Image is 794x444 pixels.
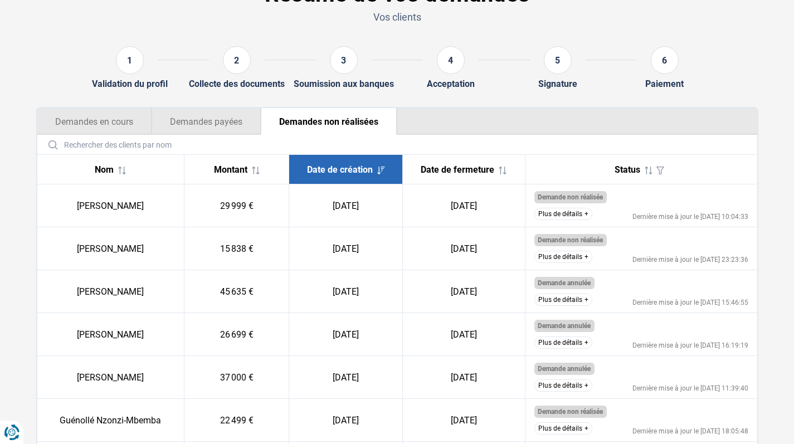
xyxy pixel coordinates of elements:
[632,299,748,306] div: Dernière mise à jour le [DATE] 15:46:55
[534,422,592,435] button: Plus de détails
[632,385,748,392] div: Dernière mise à jour le [DATE] 11:39:40
[184,356,289,399] td: 37 000 €
[538,79,577,89] div: Signature
[538,279,591,287] span: Demande annulée
[184,184,289,227] td: 29 999 €
[632,256,748,263] div: Dernière mise à jour le [DATE] 23:23:36
[36,10,758,24] p: Vos clients
[421,164,494,175] span: Date de fermeture
[37,270,184,313] td: [PERSON_NAME]
[534,251,592,263] button: Plus de détails
[289,184,403,227] td: [DATE]
[152,108,261,135] button: Demandes payées
[184,227,289,270] td: 15 838 €
[538,236,603,244] span: Demande non réalisée
[534,294,592,306] button: Plus de détails
[402,356,525,399] td: [DATE]
[538,322,591,330] span: Demande annulée
[538,408,603,416] span: Demande non réalisée
[37,399,184,442] td: Guénollé Nzonzi-Mbemba
[223,46,251,74] div: 2
[261,108,397,135] button: Demandes non réalisées
[544,46,572,74] div: 5
[632,342,748,349] div: Dernière mise à jour le [DATE] 16:19:19
[402,313,525,356] td: [DATE]
[645,79,684,89] div: Paiement
[632,428,748,435] div: Dernière mise à jour le [DATE] 18:05:48
[116,46,144,74] div: 1
[632,213,748,220] div: Dernière mise à jour le [DATE] 10:04:33
[92,79,168,89] div: Validation du profil
[538,193,603,201] span: Demande non réalisée
[184,399,289,442] td: 22 499 €
[289,270,403,313] td: [DATE]
[37,313,184,356] td: [PERSON_NAME]
[307,164,373,175] span: Date de création
[402,227,525,270] td: [DATE]
[214,164,247,175] span: Montant
[402,270,525,313] td: [DATE]
[37,184,184,227] td: [PERSON_NAME]
[42,135,753,154] input: Rechercher des clients par nom
[402,184,525,227] td: [DATE]
[37,227,184,270] td: [PERSON_NAME]
[37,356,184,399] td: [PERSON_NAME]
[294,79,394,89] div: Soumission aux banques
[330,46,358,74] div: 3
[289,227,403,270] td: [DATE]
[95,164,114,175] span: Nom
[189,79,285,89] div: Collecte des documents
[289,313,403,356] td: [DATE]
[289,399,403,442] td: [DATE]
[534,208,592,220] button: Plus de détails
[437,46,465,74] div: 4
[534,336,592,349] button: Plus de détails
[289,356,403,399] td: [DATE]
[37,108,152,135] button: Demandes en cours
[427,79,475,89] div: Acceptation
[615,164,640,175] span: Status
[651,46,679,74] div: 6
[538,365,591,373] span: Demande annulée
[402,399,525,442] td: [DATE]
[534,379,592,392] button: Plus de détails
[184,270,289,313] td: 45 635 €
[184,313,289,356] td: 26 699 €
